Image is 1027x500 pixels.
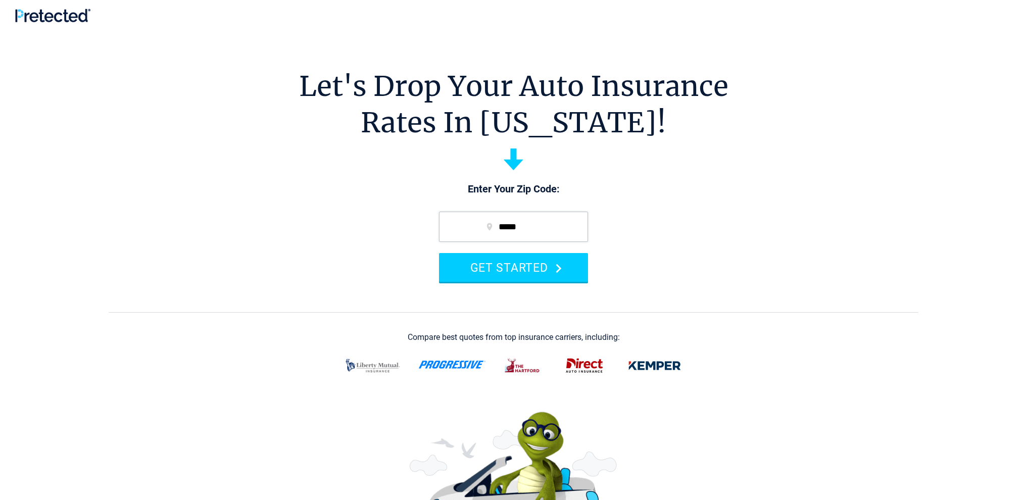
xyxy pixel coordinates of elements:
[560,353,609,379] img: direct
[429,182,598,196] p: Enter Your Zip Code:
[339,353,406,379] img: liberty
[498,353,548,379] img: thehartford
[408,333,620,342] div: Compare best quotes from top insurance carriers, including:
[621,353,688,379] img: kemper
[299,68,728,141] h1: Let's Drop Your Auto Insurance Rates In [US_STATE]!
[439,253,588,282] button: GET STARTED
[439,212,588,242] input: zip code
[15,9,90,22] img: Pretected Logo
[418,361,486,369] img: progressive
